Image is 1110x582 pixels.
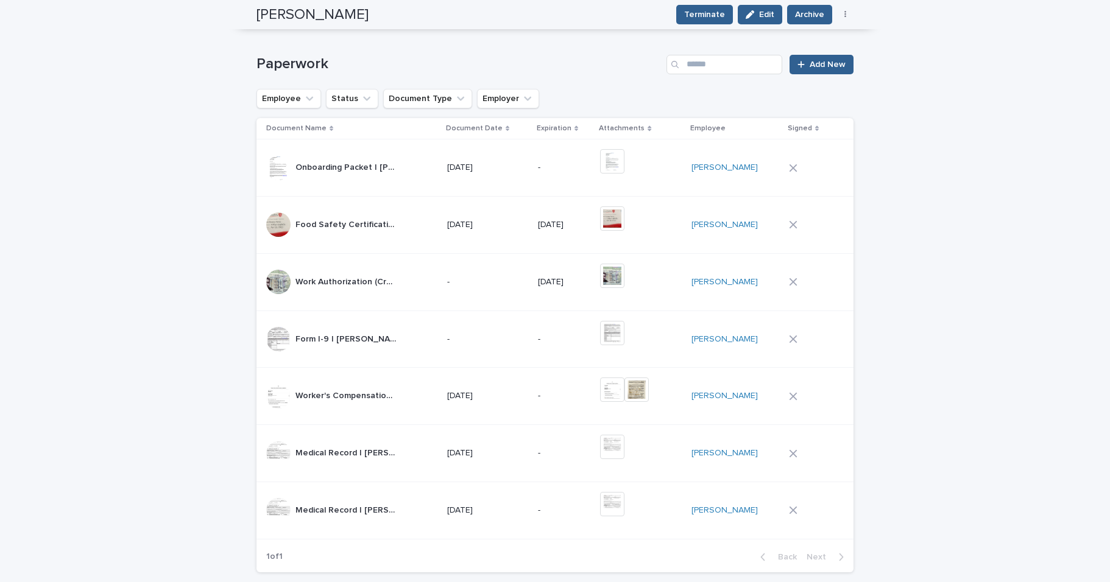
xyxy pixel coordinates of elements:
p: - [538,334,591,345]
p: Form I-9 | Rivera Perez | Great White Brentwood [295,332,400,345]
span: Back [771,553,797,561]
p: Attachments [599,122,645,135]
p: Document Date [446,122,503,135]
a: [PERSON_NAME] [691,334,758,345]
p: [DATE] [447,391,528,401]
p: [DATE] [447,163,528,173]
tr: Worker's Compensation Claim | [PERSON_NAME] | Great White BrentwoodWorker's Compensation Claim | ... [256,368,854,425]
p: Onboarding Packet | Rivera Perez | Great White Brentwood [295,160,400,173]
p: 1 of 1 [256,542,292,572]
button: Terminate [676,5,733,24]
span: Next [807,553,833,561]
p: Expiration [537,122,571,135]
p: [DATE] [538,220,591,230]
button: Employer [477,89,539,108]
tr: Food Safety Certification | [PERSON_NAME] | Great White BrentwoodFood Safety Certification | [PER... [256,196,854,253]
input: Search [666,55,782,74]
button: Employee [256,89,321,108]
a: [PERSON_NAME] [691,505,758,516]
p: [DATE] [538,277,591,287]
h2: [PERSON_NAME] [256,6,369,24]
button: Status [326,89,378,108]
a: Add New [790,55,854,74]
a: [PERSON_NAME] [691,163,758,173]
tr: Medical Record | [PERSON_NAME] | Great White BrentwoodMedical Record | [PERSON_NAME] | Great Whit... [256,482,854,539]
span: Add New [810,60,846,69]
tr: Work Authorization (Create Electronic I-9) | [PERSON_NAME] | Great White BrentwoodWork Authorizat... [256,253,854,310]
tr: Form I-9 | [PERSON_NAME] | Great White BrentwoodForm I-9 | [PERSON_NAME] | Great White Brentwood ... [256,310,854,368]
p: - [538,448,591,458]
button: Document Type [383,89,472,108]
button: Back [751,552,802,563]
p: - [538,505,591,516]
tr: Onboarding Packet | [PERSON_NAME] | Great White BrentwoodOnboarding Packet | [PERSON_NAME] | Grea... [256,139,854,197]
a: [PERSON_NAME] [691,448,758,458]
p: - [538,391,591,401]
p: - [538,163,591,173]
p: Employee [690,122,726,135]
h1: Paperwork [256,55,662,73]
p: [DATE] [447,505,528,516]
p: - [447,277,528,287]
p: Signed [788,122,812,135]
p: Medical Record | Rivera Perez | Great White Brentwood [295,503,400,516]
button: Archive [787,5,832,24]
a: [PERSON_NAME] [691,391,758,401]
p: [DATE] [447,220,528,230]
p: Food Safety Certification | Rivera Perez | Great White Brentwood [295,217,400,230]
button: Edit [738,5,782,24]
span: Archive [795,9,824,21]
p: Worker's Compensation Claim | Rivera Perez | Great White Brentwood [295,388,400,401]
p: [DATE] [447,448,528,458]
a: [PERSON_NAME] [691,220,758,230]
span: Edit [759,10,774,19]
p: - [447,334,528,345]
button: Next [802,552,854,563]
a: [PERSON_NAME] [691,277,758,287]
tr: Medical Record | [PERSON_NAME] | Great White BrentwoodMedical Record | [PERSON_NAME] | Great Whit... [256,425,854,482]
p: Work Authorization (Create Electronic I-9) | Rivera Perez | Great White Brentwood [295,275,400,287]
span: Terminate [684,9,725,21]
p: Document Name [266,122,327,135]
p: Medical Record | Rivera Perez | Great White Brentwood [295,446,400,458]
